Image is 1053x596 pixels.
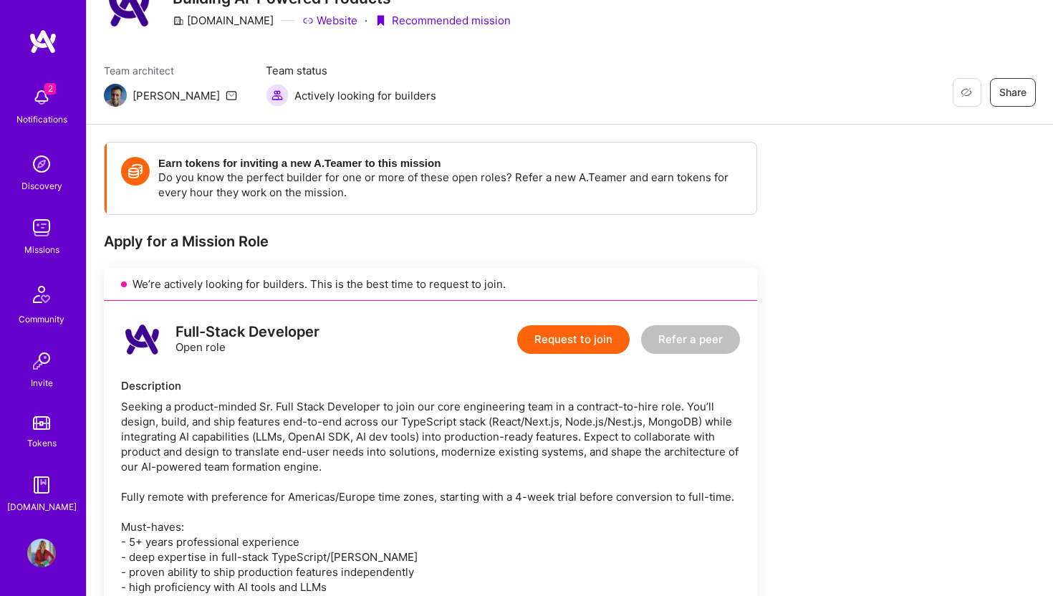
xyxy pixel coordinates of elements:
[27,471,56,499] img: guide book
[226,90,237,101] i: icon Mail
[19,312,64,327] div: Community
[21,178,62,193] div: Discovery
[27,436,57,451] div: Tokens
[999,85,1026,100] span: Share
[16,112,67,127] div: Notifications
[27,213,56,242] img: teamwork
[375,13,511,28] div: Recommended mission
[121,318,164,361] img: logo
[44,83,56,95] span: 2
[302,13,357,28] a: Website
[24,277,59,312] img: Community
[365,13,367,28] div: ·
[31,375,53,390] div: Invite
[175,325,319,340] div: Full-Stack Developer
[27,150,56,178] img: discovery
[375,15,386,27] i: icon PurpleRibbon
[961,87,972,98] i: icon EyeClosed
[641,325,740,354] button: Refer a peer
[266,84,289,107] img: Actively looking for builders
[121,378,740,393] div: Description
[173,13,274,28] div: [DOMAIN_NAME]
[24,242,59,257] div: Missions
[266,63,436,78] span: Team status
[33,416,50,430] img: tokens
[104,232,757,251] div: Apply for a Mission Role
[173,15,184,27] i: icon CompanyGray
[27,539,56,567] img: User Avatar
[294,88,436,103] span: Actively looking for builders
[24,539,59,567] a: User Avatar
[104,63,237,78] span: Team architect
[121,157,150,186] img: Token icon
[104,268,757,301] div: We’re actively looking for builders. This is the best time to request to join.
[27,83,56,112] img: bell
[158,157,742,170] h4: Earn tokens for inviting a new A.Teamer to this mission
[29,29,57,54] img: logo
[990,78,1036,107] button: Share
[175,325,319,355] div: Open role
[27,347,56,375] img: Invite
[158,170,742,200] p: Do you know the perfect builder for one or more of these open roles? Refer a new A.Teamer and ear...
[104,84,127,107] img: Team Architect
[133,88,220,103] div: [PERSON_NAME]
[517,325,630,354] button: Request to join
[7,499,77,514] div: [DOMAIN_NAME]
